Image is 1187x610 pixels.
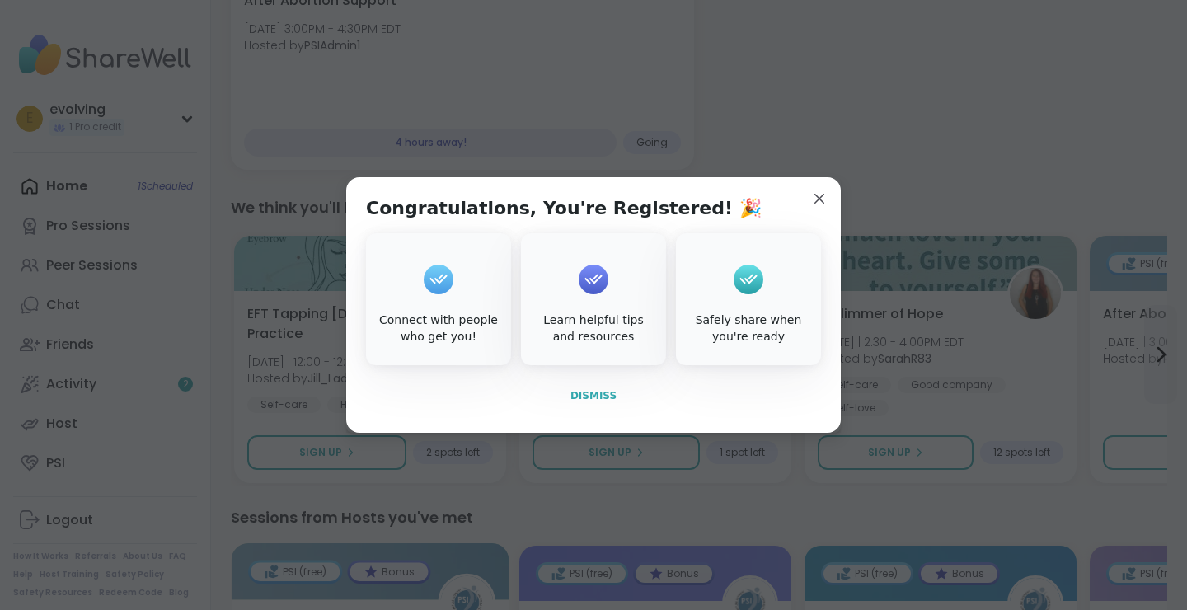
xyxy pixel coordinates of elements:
[369,312,508,345] div: Connect with people who get you!
[679,312,818,345] div: Safely share when you're ready
[570,390,617,401] span: Dismiss
[366,378,821,413] button: Dismiss
[366,197,762,220] h1: Congratulations, You're Registered! 🎉
[524,312,663,345] div: Learn helpful tips and resources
